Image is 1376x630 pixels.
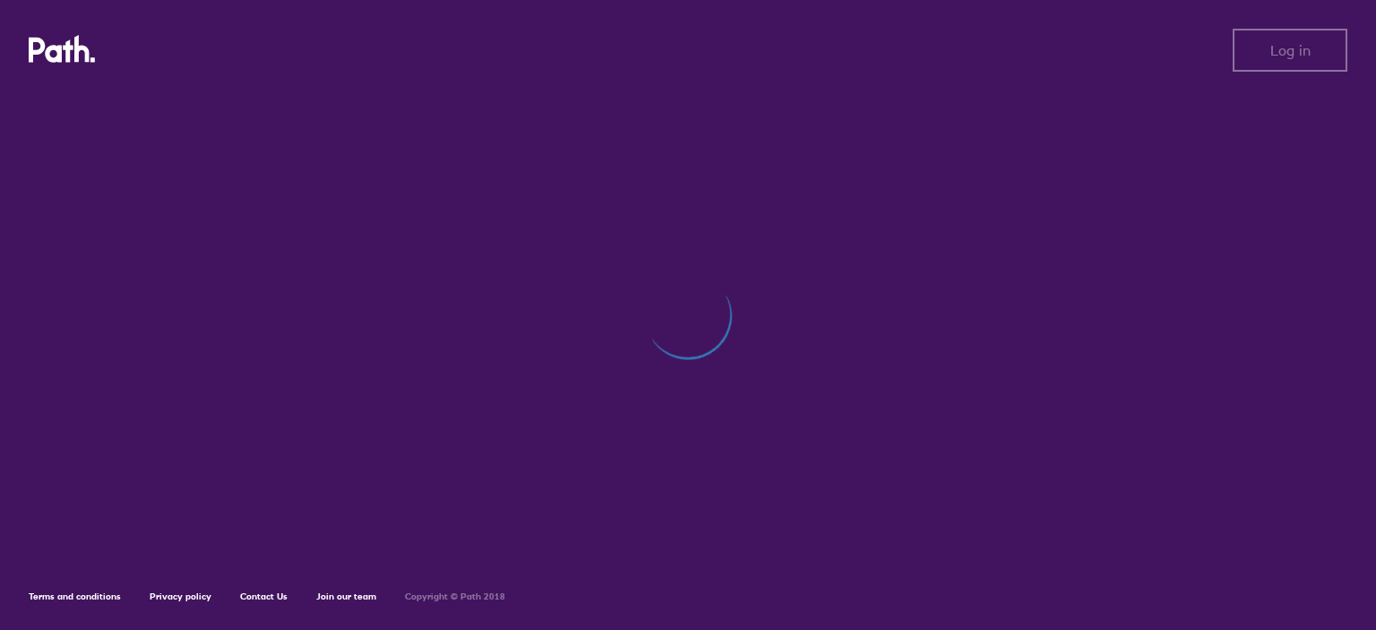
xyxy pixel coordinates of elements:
[1270,42,1311,58] span: Log in
[316,591,376,602] a: Join our team
[1233,29,1347,72] button: Log in
[240,591,288,602] a: Contact Us
[150,591,211,602] a: Privacy policy
[29,591,121,602] a: Terms and conditions
[405,591,505,602] h6: Copyright © Path 2018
